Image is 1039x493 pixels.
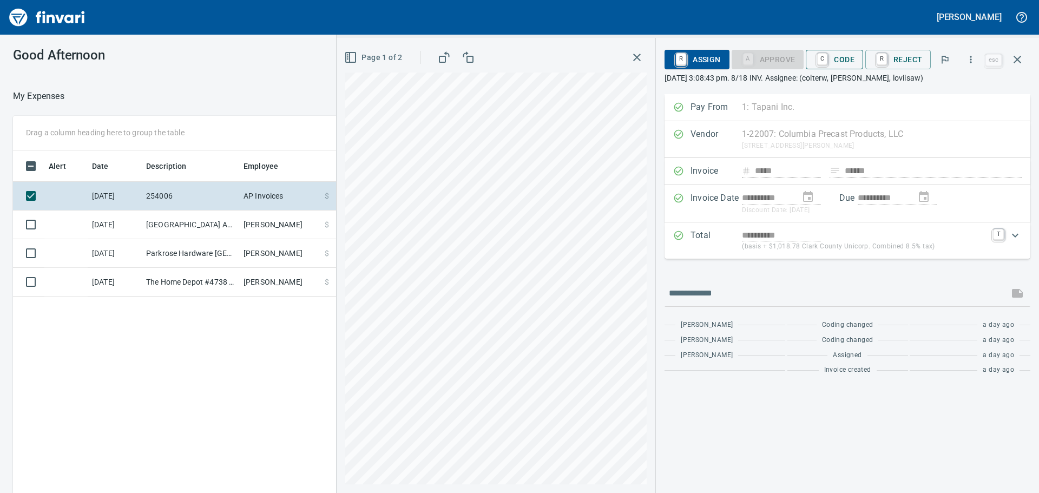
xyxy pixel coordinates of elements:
[676,53,686,65] a: R
[691,229,742,252] p: Total
[239,239,320,268] td: [PERSON_NAME]
[336,190,370,201] span: 14,001.78
[88,211,142,239] td: [DATE]
[239,182,320,211] td: AP Invoices
[814,50,854,69] span: Code
[993,229,1004,240] a: T
[13,90,64,103] nav: breadcrumb
[88,182,142,211] td: [DATE]
[665,50,729,69] button: RAssign
[824,365,871,376] span: Invoice created
[985,54,1002,66] a: esc
[142,182,239,211] td: 254006
[325,190,329,201] span: $
[92,160,109,173] span: Date
[933,48,957,71] button: Flag
[244,160,292,173] span: Employee
[983,365,1014,376] span: a day ago
[983,320,1014,331] span: a day ago
[342,48,406,68] button: Page 1 of 2
[6,4,88,30] img: Finvari
[26,127,185,138] p: Drag a column heading here to group the table
[88,268,142,297] td: [DATE]
[142,239,239,268] td: Parkrose Hardware [GEOGRAPHIC_DATA] [GEOGRAPHIC_DATA]
[49,160,66,173] span: Alert
[681,335,733,346] span: [PERSON_NAME]
[833,350,862,361] span: Assigned
[142,268,239,297] td: The Home Depot #4738 [GEOGRAPHIC_DATA] [GEOGRAPHIC_DATA]
[937,11,1002,23] h5: [PERSON_NAME]
[665,222,1030,259] div: Expand
[1004,280,1030,306] span: This records your message into the invoice and notifies anyone mentioned
[142,211,239,239] td: [GEOGRAPHIC_DATA] Ace [GEOGRAPHIC_DATA] [GEOGRAPHIC_DATA]
[822,335,873,346] span: Coding changed
[681,350,733,361] span: [PERSON_NAME]
[742,241,987,252] p: (basis + $1,018.78 Clark County Unicorp. Combined 8.5% tax)
[92,160,123,173] span: Date
[325,219,329,230] span: $
[877,53,887,65] a: R
[88,239,142,268] td: [DATE]
[959,48,983,71] button: More
[146,160,187,173] span: Description
[665,73,1030,83] p: [DATE] 3:08:43 pm. 8/18 INV. Assignee: (colterw, [PERSON_NAME], loviisaw)
[681,320,733,331] span: [PERSON_NAME]
[13,48,243,63] h3: Good Afternoon
[983,335,1014,346] span: a day ago
[874,50,922,69] span: Reject
[806,50,863,69] button: CCode
[49,160,80,173] span: Alert
[13,90,64,103] p: My Expenses
[239,211,320,239] td: [PERSON_NAME]
[239,268,320,297] td: [PERSON_NAME]
[673,50,720,69] span: Assign
[346,51,402,64] span: Page 1 of 2
[865,50,931,69] button: RReject
[983,47,1030,73] span: Close invoice
[325,277,329,287] span: $
[328,160,370,173] span: Amount
[822,320,873,331] span: Coding changed
[244,160,278,173] span: Employee
[146,160,201,173] span: Description
[325,248,329,259] span: $
[983,350,1014,361] span: a day ago
[817,53,827,65] a: C
[934,9,1004,25] button: [PERSON_NAME]
[732,54,804,63] div: Coding Required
